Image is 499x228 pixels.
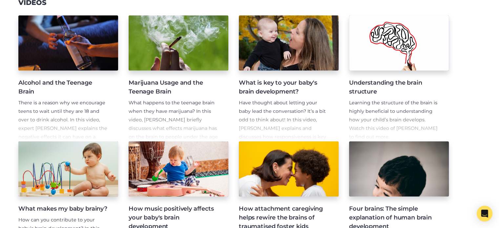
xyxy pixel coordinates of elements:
[18,15,118,141] a: Alcohol and the Teenage Brain There is a reason why we encourage teens to wait until they are 18 ...
[129,99,218,150] p: What happens to the teenage brain when they have marijuana? In this video, [PERSON_NAME] briefly ...
[18,204,108,213] h4: What makes my baby brainy?
[349,78,438,96] h4: Understanding the brain structure
[349,15,449,141] a: Understanding the brain structure Learning the structure of the brain is highly beneficial to und...
[18,78,108,96] h4: Alcohol and the Teenage Brain
[18,99,108,158] p: There is a reason why we encourage teens to wait until they are 18 and over to drink alcohol. In ...
[239,100,326,157] span: Have thought about letting your baby lead the conversation? It’s a bit odd to think about! In thi...
[239,15,339,141] a: What is key to your baby's brain development? Have thought about letting your baby lead the conve...
[239,78,328,96] h4: What is key to your baby's brain development?
[349,100,438,140] span: Learning the structure of the brain is highly beneficial to understanding how your child’s brain ...
[129,78,218,96] h4: Marijuana Usage and the Teenage Brain
[129,15,228,141] a: Marijuana Usage and the Teenage Brain What happens to the teenage brain when they have marijuana?...
[477,206,492,221] div: Open Intercom Messenger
